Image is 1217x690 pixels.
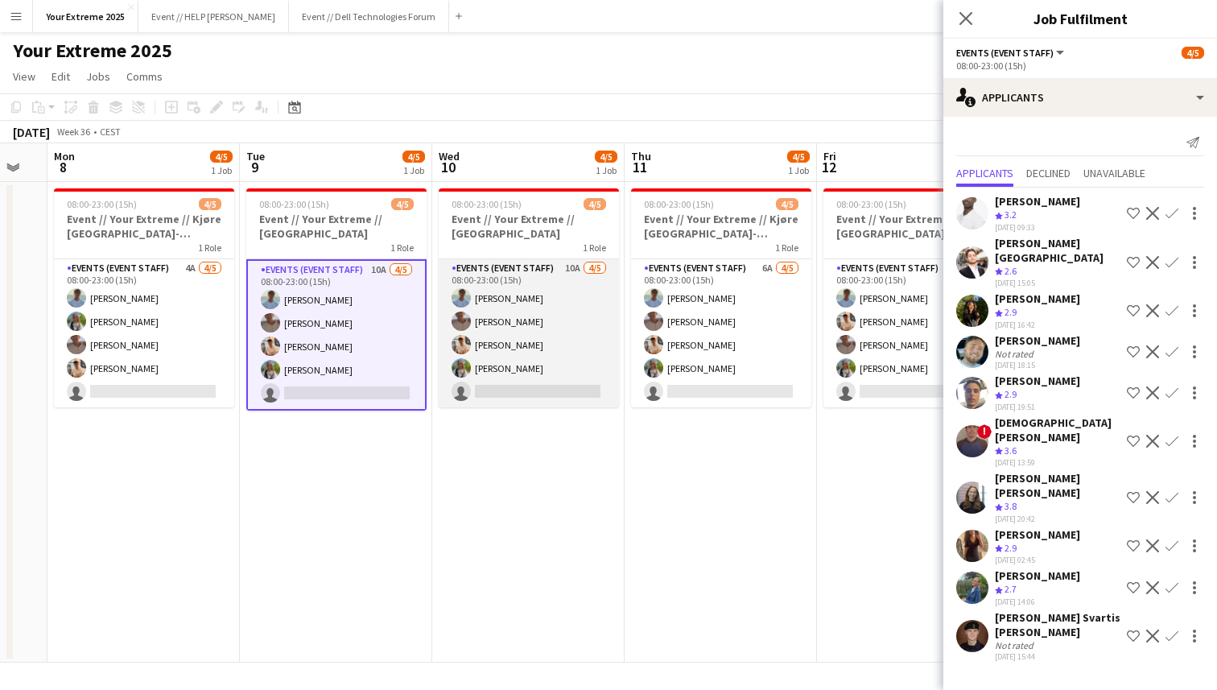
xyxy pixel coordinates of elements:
span: ! [977,424,992,439]
span: 12 [821,158,836,176]
div: [DATE] 09:33 [995,222,1080,233]
div: [DATE] 14:06 [995,597,1080,607]
div: 1 Job [403,164,424,176]
app-card-role: Events (Event Staff)4A4/508:00-23:00 (15h)[PERSON_NAME][PERSON_NAME][PERSON_NAME][PERSON_NAME] [54,259,234,407]
h3: Event // Your Extreme // [GEOGRAPHIC_DATA] [246,212,427,241]
span: Declined [1026,167,1071,179]
span: 3.8 [1005,500,1017,512]
div: 1 Job [788,164,809,176]
span: 08:00-23:00 (15h) [836,198,906,210]
span: 10 [436,158,460,176]
span: 08:00-23:00 (15h) [452,198,522,210]
span: 11 [629,158,651,176]
span: 3.6 [1005,444,1017,457]
span: 08:00-23:00 (15h) [644,198,714,210]
div: [DATE] 15:05 [995,278,1120,288]
h3: Event // Your Extreme // Kjøre [GEOGRAPHIC_DATA]-[GEOGRAPHIC_DATA] [54,212,234,241]
app-job-card: 08:00-23:00 (15h)4/5Event // Your Extreme // Kjøre [GEOGRAPHIC_DATA]-[GEOGRAPHIC_DATA]1 RoleEvent... [54,188,234,407]
span: 2.6 [1005,265,1017,277]
div: [DATE] 02:45 [995,555,1080,565]
app-card-role: Events (Event Staff)6A4/508:00-23:00 (15h)[PERSON_NAME][PERSON_NAME][PERSON_NAME][PERSON_NAME] [823,259,1004,407]
span: Jobs [86,69,110,84]
h3: Job Fulfilment [943,8,1217,29]
div: 08:00-23:00 (15h)4/5Event // Your Extreme // [GEOGRAPHIC_DATA]1 RoleEvents (Event Staff)10A4/508:... [439,188,619,407]
span: 08:00-23:00 (15h) [259,198,329,210]
div: [DATE] 19:51 [995,402,1080,412]
span: 8 [52,158,75,176]
span: 1 Role [390,242,414,254]
span: 4/5 [584,198,606,210]
span: Wed [439,149,460,163]
span: 4/5 [210,151,233,163]
a: Jobs [80,66,117,87]
span: Comms [126,69,163,84]
div: [PERSON_NAME] [995,527,1080,542]
span: 4/5 [595,151,617,163]
span: 3.2 [1005,209,1017,221]
button: Events (Event Staff) [956,47,1066,59]
app-job-card: 08:00-23:00 (15h)4/5Event // Your Extreme // Kjøre [GEOGRAPHIC_DATA]-[GEOGRAPHIC_DATA]1 RoleEvent... [631,188,811,407]
div: [DATE] 15:44 [995,651,1120,662]
div: [DATE] 13:59 [995,457,1120,468]
span: 4/5 [391,198,414,210]
button: Event // HELP [PERSON_NAME] [138,1,289,32]
div: 08:00-23:00 (15h) [956,60,1204,72]
div: [PERSON_NAME] [995,291,1080,306]
span: Unavailable [1083,167,1145,179]
div: [DATE] 20:42 [995,514,1120,524]
span: Applicants [956,167,1013,179]
app-job-card: 08:00-23:00 (15h)4/5Event // Your Extreme // [GEOGRAPHIC_DATA]1 RoleEvents (Event Staff)10A4/508:... [246,188,427,411]
span: 2.9 [1005,542,1017,554]
div: [PERSON_NAME] [995,374,1080,388]
h3: Event // Your Extreme // [GEOGRAPHIC_DATA] [439,212,619,241]
div: [PERSON_NAME] [995,333,1080,348]
span: Mon [54,149,75,163]
span: 2.9 [1005,388,1017,400]
span: 4/5 [199,198,221,210]
span: Week 36 [53,126,93,138]
span: 2.7 [1005,583,1017,595]
div: [PERSON_NAME] [995,194,1080,209]
span: 08:00-23:00 (15h) [67,198,137,210]
div: [PERSON_NAME] [PERSON_NAME] [995,471,1120,500]
div: [PERSON_NAME] Svartis [PERSON_NAME] [995,610,1120,639]
app-card-role: Events (Event Staff)6A4/508:00-23:00 (15h)[PERSON_NAME][PERSON_NAME][PERSON_NAME][PERSON_NAME] [631,259,811,407]
div: Not rated [995,639,1037,651]
span: 2.9 [1005,306,1017,318]
app-card-role: Events (Event Staff)10A4/508:00-23:00 (15h)[PERSON_NAME][PERSON_NAME][PERSON_NAME][PERSON_NAME] [246,259,427,411]
span: 4/5 [1182,47,1204,59]
app-card-role: Events (Event Staff)10A4/508:00-23:00 (15h)[PERSON_NAME][PERSON_NAME][PERSON_NAME][PERSON_NAME] [439,259,619,407]
span: 4/5 [776,198,798,210]
span: 1 Role [775,242,798,254]
span: Tue [246,149,265,163]
div: [DATE] [13,124,50,140]
span: 9 [244,158,265,176]
span: Thu [631,149,651,163]
h1: Your Extreme 2025 [13,39,172,63]
div: [DATE] 16:42 [995,320,1080,330]
span: 1 Role [583,242,606,254]
span: Fri [823,149,836,163]
button: Your Extreme 2025 [33,1,138,32]
h3: Event // Your Extreme // [GEOGRAPHIC_DATA] [823,212,1004,241]
h3: Event // Your Extreme // Kjøre [GEOGRAPHIC_DATA]-[GEOGRAPHIC_DATA] [631,212,811,241]
span: 1 Role [198,242,221,254]
div: [PERSON_NAME][GEOGRAPHIC_DATA] [995,236,1120,265]
a: Edit [45,66,76,87]
div: [PERSON_NAME] [995,568,1080,583]
button: Event // Dell Technologies Forum [289,1,449,32]
app-job-card: 08:00-23:00 (15h)4/5Event // Your Extreme // [GEOGRAPHIC_DATA]1 RoleEvents (Event Staff)6A4/508:0... [823,188,1004,407]
div: Not rated [995,348,1037,360]
div: 1 Job [211,164,232,176]
div: 1 Job [596,164,617,176]
div: Applicants [943,78,1217,117]
div: [DEMOGRAPHIC_DATA][PERSON_NAME] [995,415,1120,444]
a: View [6,66,42,87]
span: Events (Event Staff) [956,47,1054,59]
span: View [13,69,35,84]
div: CEST [100,126,121,138]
